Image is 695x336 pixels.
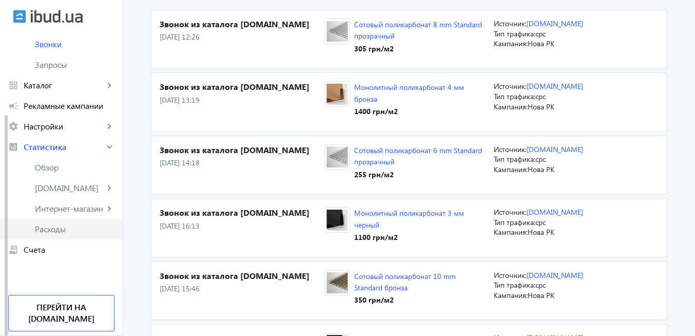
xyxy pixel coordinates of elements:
div: 1400 грн /м2 [354,106,486,117]
span: cpc [535,29,546,39]
a: Монолитный поликарбонат 3 мм черный [354,208,464,229]
mat-icon: keyboard_arrow_right [104,80,114,90]
span: [DOMAIN_NAME] [35,183,104,193]
img: ibud.svg [13,10,26,23]
span: cpc [535,280,546,290]
mat-icon: keyboard_arrow_right [104,121,114,132]
span: Нова РК [528,164,554,174]
span: Статистика [24,142,104,152]
span: Тип трафика: [494,280,535,290]
span: Каталог [24,80,104,90]
span: Счета [24,245,114,255]
span: Тип трафика: [494,154,535,164]
img: 2615267793b70423652630748321685-ef4244b581.jpg [325,84,350,105]
div: 350 грн /м2 [354,295,486,305]
h4: Звонок из каталога [DOMAIN_NAME] [160,270,324,282]
span: Кампания: [494,102,528,111]
span: Запросы [35,60,114,70]
span: Тип трафика: [494,29,535,39]
a: [DOMAIN_NAME] [527,207,583,217]
span: Источник: [494,144,527,154]
a: Сотовый поликарбонат 8 mm Standard прозрачный [354,20,482,41]
span: Интернет-магазин [35,203,104,214]
span: Тип трафика: [494,91,535,101]
img: 302256776954d7352f5686892611607-3a88d76c98.png [325,146,350,167]
h4: Звонок из каталога [DOMAIN_NAME] [160,18,324,30]
img: 16004677686ba010047425483566961-3a88d76c98.png [325,21,350,42]
a: Перейти на [DOMAIN_NAME] [8,295,114,331]
span: cpc [535,217,546,227]
a: Сотовый поликарбонат 6 mm Standard прозрачный [354,145,482,166]
span: Тип трафика: [494,217,535,227]
a: [DOMAIN_NAME] [527,81,583,91]
a: Монолитный поликарбонат 4 мм бронза [354,82,464,103]
h4: Звонок из каталога [DOMAIN_NAME] [160,81,324,92]
span: Источник: [494,270,527,280]
h4: Звонок из каталога [DOMAIN_NAME] [160,144,324,156]
a: Сотовый поликарбонат 10 mm Standard бронза [354,271,456,292]
span: Звонки [35,39,114,49]
span: Кампания: [494,164,528,174]
img: ibud_text.svg [31,10,83,23]
mat-icon: settings [8,121,18,132]
div: 305 грн /м2 [354,44,486,54]
mat-icon: keyboard_arrow_right [104,142,114,152]
a: [DOMAIN_NAME] [527,144,583,154]
span: Обзор [35,162,114,173]
a: [DOMAIN_NAME] [527,18,583,28]
span: Нова РК [528,39,554,48]
mat-icon: analytics [8,142,18,152]
div: 255 грн /м2 [354,170,486,180]
mat-icon: grid_view [8,80,18,90]
p: [DATE] 14:18 [160,158,324,168]
mat-icon: campaign [8,101,18,111]
a: [DOMAIN_NAME] [527,270,583,280]
span: Кампания: [494,39,528,48]
span: cpc [535,154,546,164]
p: [DATE] 16:13 [160,221,324,231]
img: 3050567769ac7ea0826182182711159-961bc952d6.png [325,272,350,293]
span: Кампания: [494,290,528,300]
p: [DATE] 12:26 [160,32,324,42]
h4: Звонок из каталога [DOMAIN_NAME] [160,207,324,218]
span: Настройки [24,121,104,132]
span: Рекламные кампании [24,101,114,111]
mat-icon: keyboard_arrow_right [104,183,114,193]
span: Нова РК [528,102,554,111]
span: Кампания: [494,227,528,237]
p: [DATE] 13:19 [160,95,324,105]
span: Источник: [494,207,527,217]
span: Нова РК [528,227,554,237]
span: Расходы [35,224,114,234]
div: 1100 грн /м2 [354,232,486,242]
span: Нова РК [528,290,554,300]
img: 846167794658791dd0949403135831-47c25748bf.jpg [325,210,350,231]
span: Источник: [494,81,527,91]
mat-icon: keyboard_arrow_right [104,203,114,214]
span: cpc [535,91,546,101]
span: Источник: [494,18,527,28]
mat-icon: receipt_long [8,245,18,255]
p: [DATE] 15:46 [160,284,324,294]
